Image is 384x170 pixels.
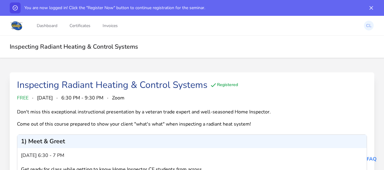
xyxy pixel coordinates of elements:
[32,94,33,102] span: ·
[367,156,377,162] a: FAQ
[56,94,58,102] span: ·
[24,5,205,11] p: You are now logged in! Click the "Register Now" button to continue registration for the seminar.
[61,94,104,102] span: 6:30 PM - 9:30 PM
[17,80,207,91] div: Inspecting Radiant Heating & Control Systems
[364,21,374,30] img: Carey lubow
[21,152,64,159] span: [DATE] 6:30 - 7 pm
[36,16,59,36] a: Dashboard
[21,138,65,144] p: 1) Meet & Greet
[10,20,23,31] img: Logo
[210,82,238,89] div: Registered
[37,94,53,102] span: [DATE]
[112,94,124,102] span: Zoom
[366,2,377,13] button: Dismiss
[17,109,280,127] div: Don't miss this exceptional instructional presentation by a veteran trade expert and well-seasone...
[17,94,29,102] span: FREE
[107,94,108,102] span: ·
[101,16,119,36] a: Invoices
[68,16,92,36] a: Certificates
[10,43,374,50] h2: Inspecting Radiant Heating & Control Systems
